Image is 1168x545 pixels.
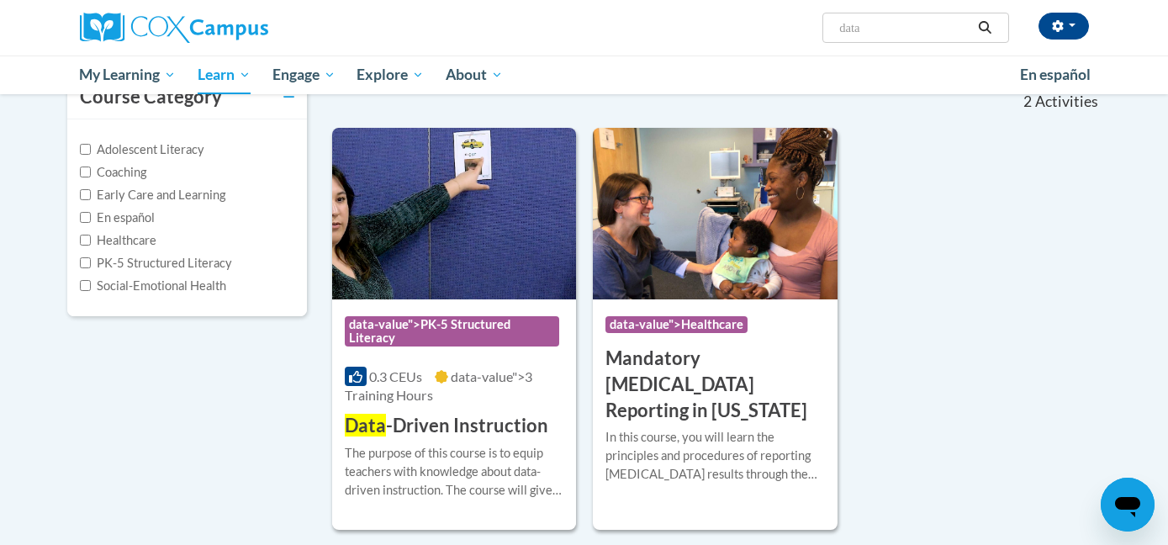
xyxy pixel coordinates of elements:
input: Search Courses [838,18,972,38]
a: En español [1009,57,1102,93]
span: 0.3 CEUs [369,368,422,384]
input: Checkbox for Options [80,212,91,223]
h3: Mandatory [MEDICAL_DATA] Reporting in [US_STATE] [605,346,825,423]
span: Data [345,414,386,437]
span: data-value">Healthcare [605,316,748,333]
button: Account Settings [1039,13,1089,40]
input: Checkbox for Options [80,144,91,155]
a: About [435,56,514,94]
input: Checkbox for Options [80,257,91,268]
a: Learn [187,56,262,94]
label: Adolescent Literacy [80,140,204,159]
a: Course Logodata-value">Healthcare Mandatory [MEDICAL_DATA] Reporting in [US_STATE]In this course,... [593,128,838,530]
a: Cox Campus [80,13,399,43]
a: Engage [262,56,346,94]
input: Checkbox for Options [80,189,91,200]
span: data-value">PK-5 Structured Literacy [345,316,560,347]
img: Course Logo [593,128,838,299]
h3: Course Category [80,84,222,110]
div: The purpose of this course is to equip teachers with knowledge about data-driven instruction. The... [345,444,564,500]
input: Checkbox for Options [80,167,91,177]
label: Early Care and Learning [80,186,225,204]
span: Explore [357,65,424,85]
a: Explore [346,56,435,94]
span: Activities [1035,93,1098,111]
label: Social-Emotional Health [80,277,226,295]
label: En español [80,209,155,227]
span: En español [1020,66,1091,83]
span: My Learning [79,65,176,85]
label: PK-5 Structured Literacy [80,254,232,272]
h3: -Driven Instruction [345,413,548,439]
iframe: Button to launch messaging window [1101,478,1155,532]
a: Course Logodata-value">PK-5 Structured Literacy0.3 CEUsdata-value">3 Training Hours Data-Driven I... [332,128,577,530]
img: Course Logo [332,128,577,299]
span: Learn [198,65,251,85]
input: Checkbox for Options [80,280,91,291]
button: Search [972,18,997,38]
input: Checkbox for Options [80,235,91,246]
span: 2 [1023,93,1032,111]
img: Cox Campus [80,13,268,43]
span: About [446,65,503,85]
span: Engage [272,65,336,85]
div: Main menu [55,56,1114,94]
label: Healthcare [80,231,156,250]
a: My Learning [69,56,188,94]
div: In this course, you will learn the principles and procedures of reporting [MEDICAL_DATA] results ... [605,428,825,484]
label: Coaching [80,163,146,182]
